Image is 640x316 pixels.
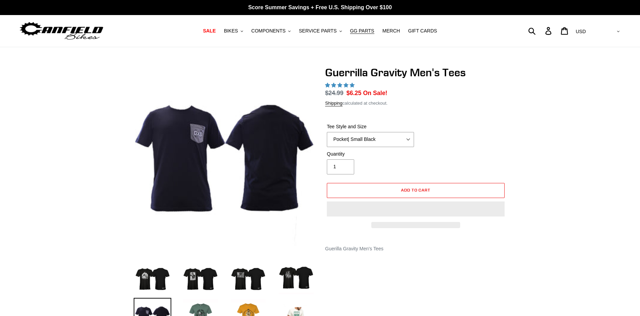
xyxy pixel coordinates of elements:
[347,26,378,36] a: GG PARTS
[251,28,285,34] span: COMPONENTS
[135,67,314,246] img: Guerrilla Gravity Men's Tees
[182,258,219,296] img: Load image into Gallery viewer, Guerrilla Gravity Men&#39;s Tees
[134,258,171,296] img: Load image into Gallery viewer, Guerrilla Gravity Men&#39;s Tees
[299,28,336,34] span: SERVICE PARTS
[224,28,238,34] span: BIKES
[401,187,431,193] span: Add to cart
[229,258,267,296] img: Load image into Gallery viewer, Guerrilla Gravity Men&#39;s Tees
[200,26,219,36] a: SALE
[383,28,400,34] span: MERCH
[327,123,414,130] label: Tee Style and Size
[405,26,441,36] a: GIFT CARDS
[19,20,104,42] img: Canfield Bikes
[221,26,246,36] button: BIKES
[363,89,387,97] span: On Sale!
[325,82,356,88] span: 5.00 stars
[325,245,506,252] div: Guerilla Gravity Men's Tees
[327,183,505,198] button: Add to cart
[325,101,343,106] a: Shipping
[203,28,216,34] span: SALE
[277,258,315,296] img: Load image into Gallery viewer, Guerrilla Gravity Men&#39;s Tees
[408,28,437,34] span: GIFT CARDS
[325,90,344,96] s: $24.99
[379,26,403,36] a: MERCH
[346,90,361,96] span: $6.25
[532,23,549,38] input: Search
[295,26,345,36] button: SERVICE PARTS
[248,26,294,36] button: COMPONENTS
[325,100,506,107] div: calculated at checkout.
[327,150,414,158] label: Quantity
[325,66,506,79] h1: Guerrilla Gravity Men's Tees
[350,28,374,34] span: GG PARTS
